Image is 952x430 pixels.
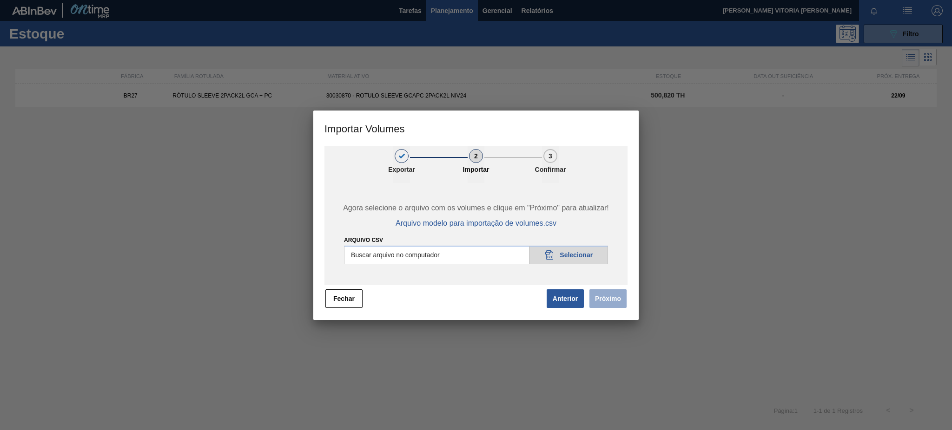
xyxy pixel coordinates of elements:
[395,149,409,163] div: 1
[335,204,617,212] span: Agora selecione o arquivo com os volumes e clique em "Próximo" para atualizar!
[344,237,383,243] label: Arquivo csv
[325,289,363,308] button: Fechar
[393,146,410,183] button: 1Exportar
[542,146,559,183] button: 3Confirmar
[313,111,639,146] h3: Importar Volumes
[468,146,484,183] button: 2Importar
[396,219,556,228] span: Arquivo modelo para importação de volumes.csv
[527,166,574,173] p: Confirmar
[378,166,425,173] p: Exportar
[543,149,557,163] div: 3
[547,289,584,308] button: Anterior
[469,149,483,163] div: 2
[453,166,499,173] p: Importar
